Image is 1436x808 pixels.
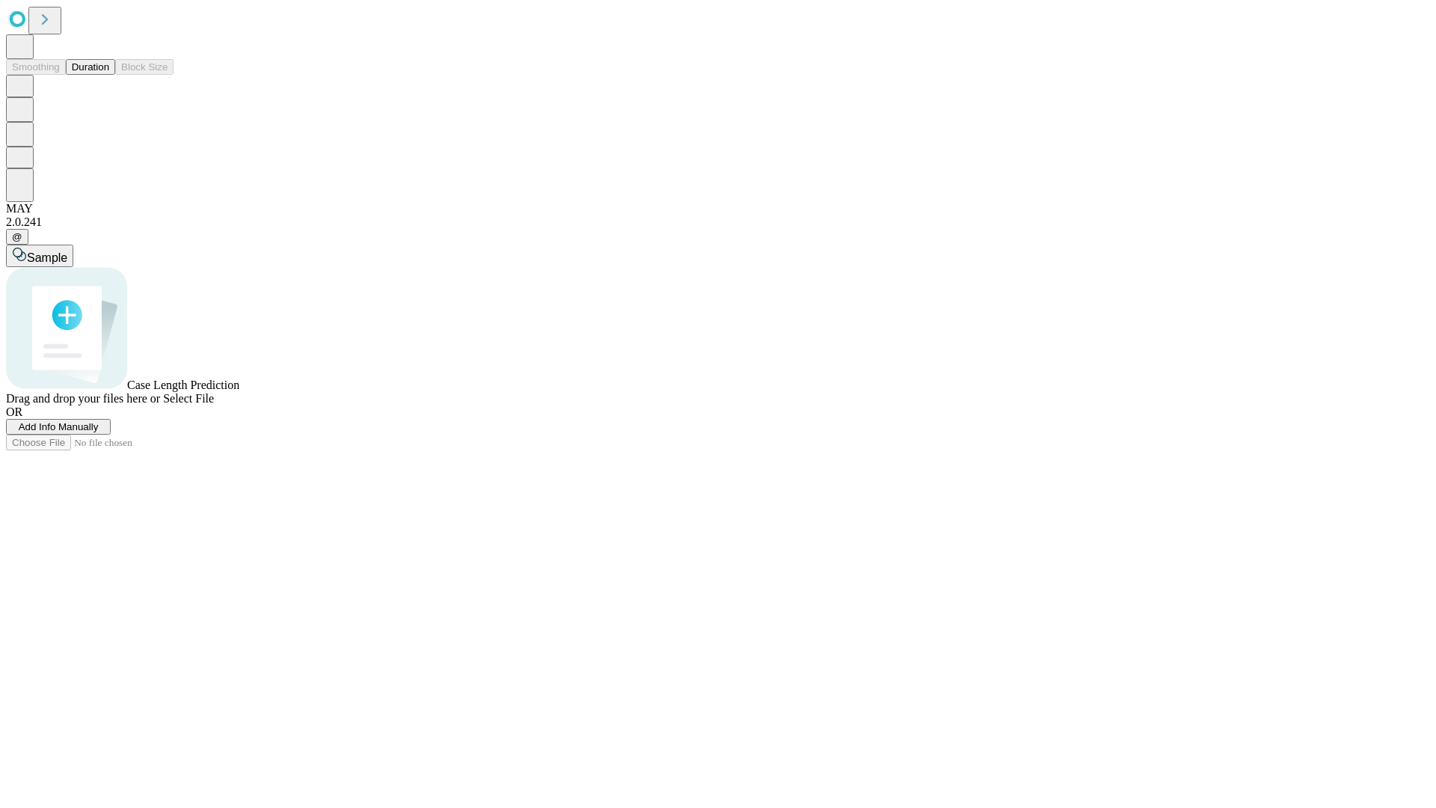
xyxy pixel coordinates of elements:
[6,392,160,405] span: Drag and drop your files here or
[19,421,99,432] span: Add Info Manually
[6,419,111,435] button: Add Info Manually
[27,251,67,264] span: Sample
[6,202,1430,215] div: MAY
[6,245,73,267] button: Sample
[6,405,22,418] span: OR
[6,59,66,75] button: Smoothing
[6,215,1430,229] div: 2.0.241
[127,379,239,391] span: Case Length Prediction
[115,59,174,75] button: Block Size
[163,392,214,405] span: Select File
[6,229,28,245] button: @
[12,231,22,242] span: @
[66,59,115,75] button: Duration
